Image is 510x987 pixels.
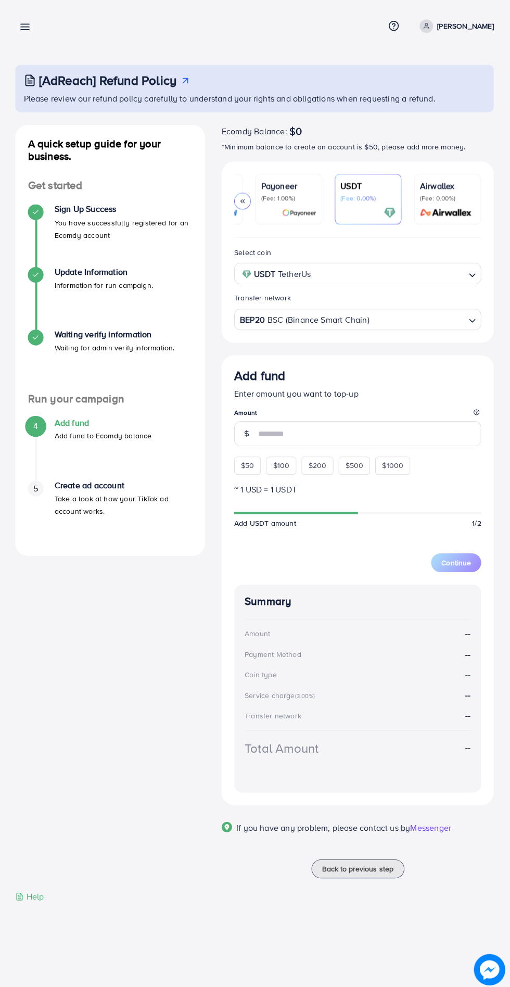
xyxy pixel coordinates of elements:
span: 1/2 [472,516,481,526]
div: Payment Method [245,647,301,657]
input: Search for option [314,265,464,281]
li: Sign Up Success [17,204,206,266]
span: Ecomdy Balance: [222,124,287,137]
div: Search for option [235,262,481,283]
h4: Get started [17,179,206,192]
div: Search for option [235,308,481,329]
p: Payoneer [262,179,317,192]
input: Search for option [371,310,464,326]
span: TetherUs [278,265,311,281]
h4: Create ad account [56,479,193,489]
p: ~ 1 USD = 1 USDT [235,482,481,494]
strong: -- [465,739,470,751]
p: Airwallex [420,179,475,192]
li: Create ad account [17,479,206,541]
button: Continue [431,551,481,570]
p: (Fee: 0.00%) [341,194,396,202]
h4: Waiting verify information [56,328,175,338]
h4: Add fund [56,416,152,426]
span: $50 [241,459,254,469]
p: Information for run campaign. [56,278,154,290]
strong: BEP20 [240,311,265,326]
span: Continue [441,555,470,566]
span: $100 [273,459,290,469]
h4: A quick setup guide for your business. [17,137,206,162]
span: $1000 [382,459,403,469]
span: Add USDT amount [235,516,296,526]
p: USDT [341,179,396,192]
h3: [AdReach] Refund Policy [40,72,177,87]
img: Popup guide [222,819,233,829]
h4: Summary [245,593,470,606]
li: Update Information [17,266,206,328]
span: $0 [289,124,302,137]
p: (Fee: 1.00%) [262,194,317,202]
p: Add fund to Ecomdy balance [56,428,152,440]
strong: -- [465,646,470,658]
p: [PERSON_NAME] [437,20,493,32]
h4: Update Information [56,266,154,276]
strong: -- [465,707,470,718]
p: Please review our refund policy carefully to understand your rights and obligations when requesti... [25,92,487,104]
li: Add fund [17,416,206,479]
span: 5 [34,481,39,493]
legend: Amount [235,407,481,420]
strong: -- [465,666,470,678]
a: [PERSON_NAME] [415,19,493,33]
small: (3.00%) [295,689,315,698]
img: card [384,206,396,218]
h4: Sign Up Success [56,204,193,213]
div: Service charge [245,688,318,698]
p: (Fee: 0.00%) [420,194,475,202]
div: Total Amount [245,737,319,755]
span: Messenger [410,819,451,830]
p: Enter amount you want to top-up [235,386,481,398]
p: You have successfully registered for an Ecomdy account [56,216,193,241]
h3: Add fund [235,366,286,382]
span: $500 [346,459,364,469]
button: Back to previous step [312,856,404,875]
span: 4 [34,419,39,431]
img: image [474,951,505,982]
p: Take a look at how your TikTok ad account works. [56,490,193,515]
strong: -- [465,626,470,638]
span: BSC (Binance Smart Chain) [268,311,369,326]
span: Back to previous step [323,861,393,871]
p: *Minimum balance to create an account is $50, please add more money. [222,140,493,153]
div: Help [17,888,45,900]
p: Waiting for admin verify information. [56,340,175,353]
div: Transfer network [245,708,302,718]
img: card [417,206,475,218]
img: coin [243,269,252,278]
div: Coin type [245,667,277,677]
label: Select coin [235,246,272,257]
span: $200 [309,459,327,469]
strong: USDT [254,265,276,281]
span: If you have any problem, please contact us by [237,819,410,830]
strong: -- [465,687,470,698]
h4: Run your campaign [17,391,206,404]
img: card [283,206,317,218]
label: Transfer network [235,292,291,302]
div: Amount [245,626,271,637]
li: Waiting verify information [17,328,206,391]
